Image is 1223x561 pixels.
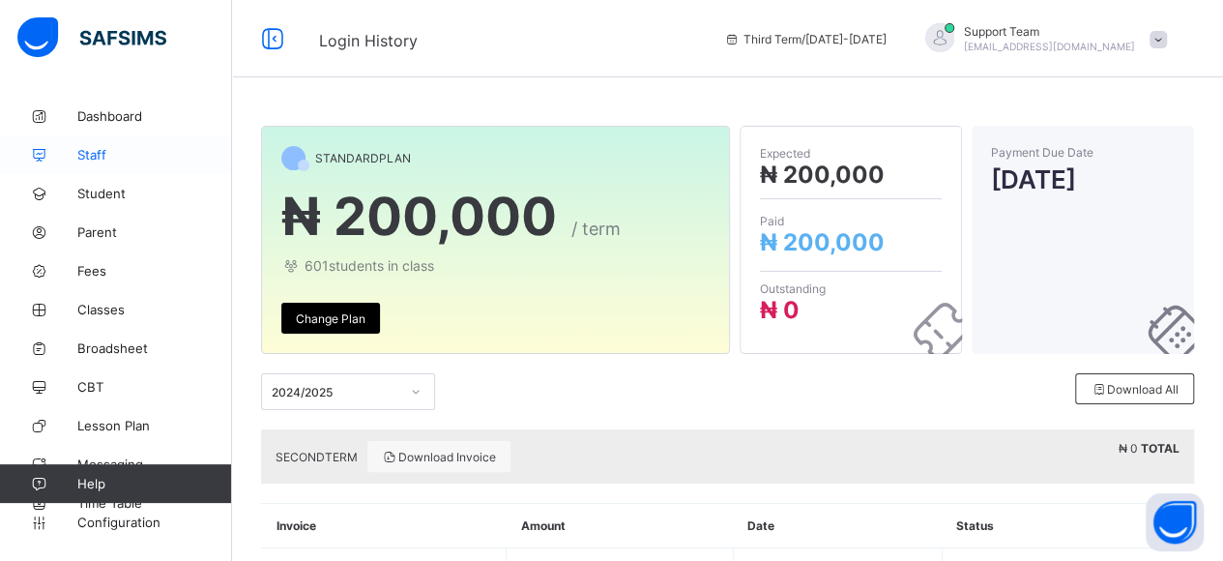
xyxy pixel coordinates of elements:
[1119,441,1138,456] span: ₦ 0
[571,219,621,239] span: / term
[17,17,166,58] img: safsims
[760,228,885,256] span: ₦ 200,000
[77,224,232,240] span: Parent
[507,504,734,548] th: Amount
[77,515,231,530] span: Configuration
[281,257,710,274] span: 601 students in class
[964,24,1135,39] span: Support Team
[733,504,942,548] th: Date
[382,450,496,464] span: Download Invoice
[262,504,507,548] th: Invoice
[77,379,232,395] span: CBT
[319,31,418,50] span: Login History
[991,164,1175,194] span: [DATE]
[272,385,399,399] div: 2024/2025
[760,296,800,324] span: ₦ 0
[77,263,232,279] span: Fees
[77,340,232,356] span: Broadsheet
[942,504,1194,548] th: Status
[760,161,885,189] span: ₦ 200,000
[760,146,942,161] span: Expected
[77,302,232,317] span: Classes
[1146,493,1204,551] button: Open asap
[1141,441,1179,456] b: TOTAL
[77,108,232,124] span: Dashboard
[964,41,1135,52] span: [EMAIL_ADDRESS][DOMAIN_NAME]
[77,476,231,491] span: Help
[315,151,411,165] span: STANDARD PLAN
[724,32,887,46] span: session/term information
[77,186,232,201] span: Student
[296,311,365,326] span: Change Plan
[991,145,1175,160] span: Payment Due Date
[1091,382,1179,397] span: Download All
[77,147,232,162] span: Staff
[760,281,942,296] span: Outstanding
[77,457,232,472] span: Messaging
[281,185,557,248] span: ₦ 200,000
[77,418,232,433] span: Lesson Plan
[276,450,358,464] span: SECOND TERM
[760,214,942,228] span: Paid
[906,23,1177,55] div: SupportTeam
